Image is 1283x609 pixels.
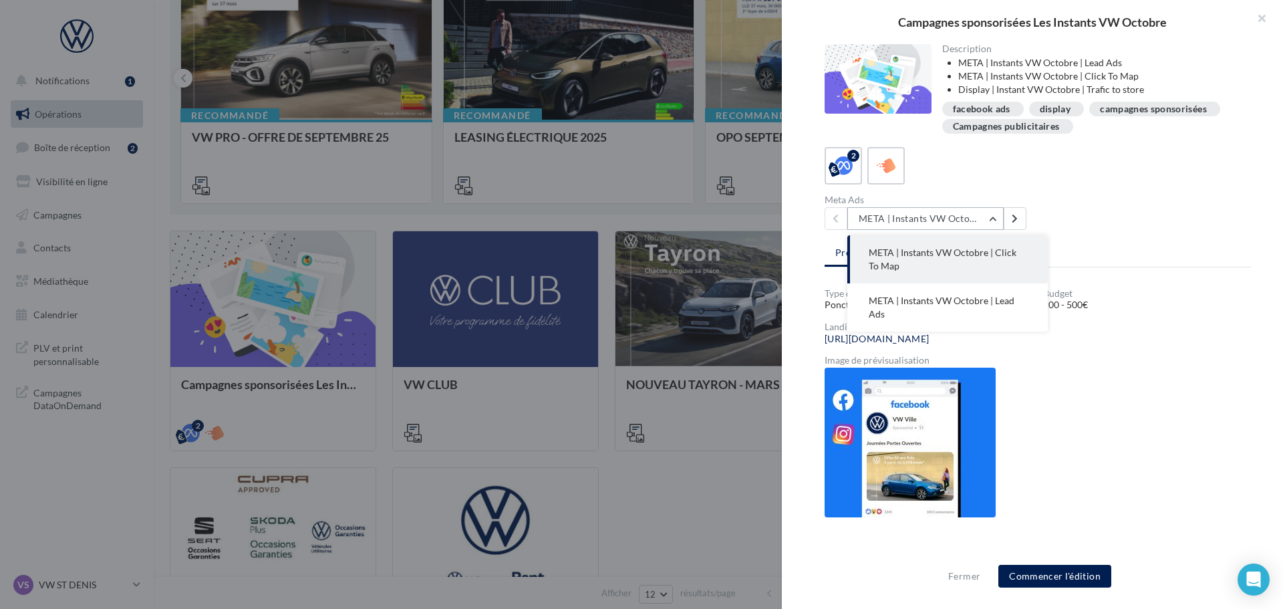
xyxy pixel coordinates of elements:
[825,356,1251,365] div: Image de prévisualisation
[847,207,1004,230] button: META | Instants VW Octobre | Click To Map
[1238,564,1270,596] div: Open Intercom Messenger
[1040,104,1071,114] div: display
[825,322,1251,332] div: Landing page associée à l'opération
[803,16,1262,28] div: Campagnes sponsorisées Les Instants VW Octobre
[943,568,986,584] button: Fermer
[998,565,1111,588] button: Commencer l'édition
[1043,289,1251,298] div: Budget
[958,70,1241,83] li: META | Instants VW Octobre | Click To Map
[1043,298,1251,312] div: 200 - 500€
[847,283,1048,332] button: META | Instants VW Octobre | Lead Ads
[953,122,1060,132] div: Campagnes publicitaires
[1100,104,1207,114] div: campagnes sponsorisées
[958,56,1241,70] li: META | Instants VW Octobre | Lead Ads
[825,334,929,344] a: [URL][DOMAIN_NAME]
[847,235,1048,283] button: META | Instants VW Octobre | Click To Map
[825,289,1032,298] div: Type de campagne
[953,104,1010,114] div: facebook ads
[825,298,1032,312] div: Ponctuel
[825,368,996,517] img: a889abc6412fe539c23ea4fe1d74db49.jpg
[847,150,859,162] div: 2
[869,295,1014,320] span: META | Instants VW Octobre | Lead Ads
[958,83,1241,96] li: Display | Instant VW Octobre | Trafic to store
[942,44,1241,53] div: Description
[825,195,1032,205] div: Meta Ads
[869,247,1016,271] span: META | Instants VW Octobre | Click To Map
